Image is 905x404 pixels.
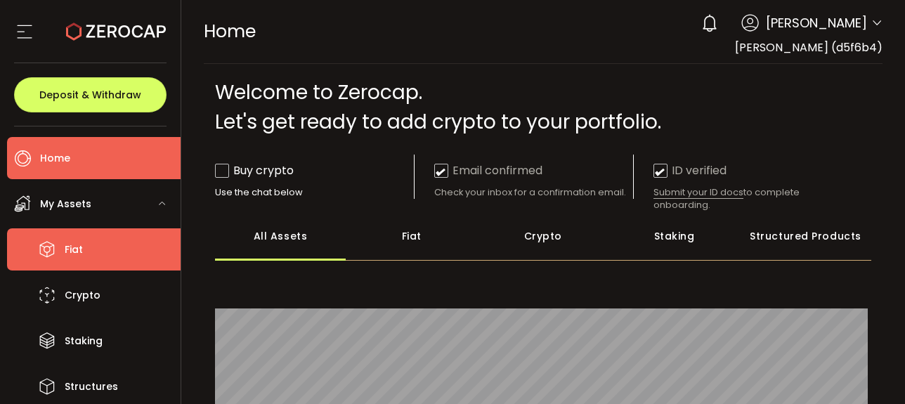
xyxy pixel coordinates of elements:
[65,285,100,306] span: Crypto
[434,162,542,179] div: Email confirmed
[65,240,83,260] span: Fiat
[346,211,477,261] div: Fiat
[215,162,294,179] div: Buy crypto
[215,78,872,137] div: Welcome to Zerocap. Let's get ready to add crypto to your portfolio.
[65,377,118,397] span: Structures
[477,211,608,261] div: Crypto
[204,19,256,44] span: Home
[39,90,141,100] span: Deposit & Withdraw
[40,194,91,214] span: My Assets
[65,331,103,351] span: Staking
[40,148,70,169] span: Home
[653,162,727,179] div: ID verified
[608,211,740,261] div: Staking
[215,186,414,199] div: Use the chat below
[735,39,883,56] span: [PERSON_NAME] (d5f6b4)
[653,186,743,199] span: Submit your ID docs
[653,186,852,211] div: to complete onboarding.
[740,211,871,261] div: Structured Products
[766,13,867,32] span: [PERSON_NAME]
[434,186,633,199] div: Check your inbox for a confirmation email.
[741,252,905,404] iframe: Chat Widget
[14,77,167,112] button: Deposit & Withdraw
[215,211,346,261] div: All Assets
